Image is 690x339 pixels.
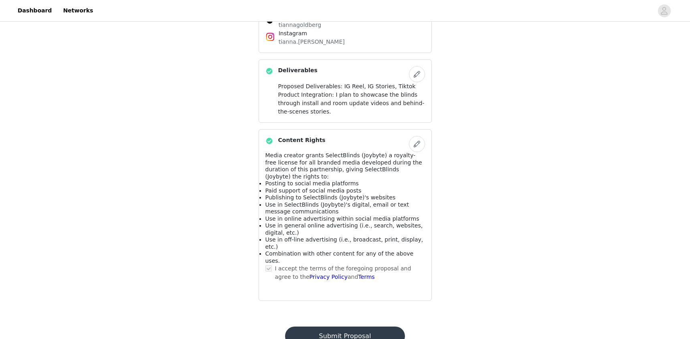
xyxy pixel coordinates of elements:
h4: Content Rights [278,136,326,144]
a: Networks [58,2,98,20]
h4: Instagram [279,29,412,38]
a: Terms [358,274,374,280]
img: Instagram Icon [265,32,275,42]
p: tiannagoldberg [279,21,412,29]
span: Proposed Deliverables: IG Reel, IG Stories, Tiktok [278,83,416,89]
div: Content Rights [259,129,432,301]
span: Use in off-line advertising (i.e., broadcast, print, display, etc.) [265,236,423,250]
span: Use in SelectBlinds (Joybyte)'s digital, email or text message communications [265,201,409,215]
span: Posting to social media platforms [265,180,359,187]
a: Dashboard [13,2,57,20]
a: Privacy Policy [310,274,348,280]
span: Media creator grants SelectBlinds (Joybyte) a royalty-free license for all branded media develope... [265,152,422,180]
span: Use in general online advertising (i.e., search, websites, digital, etc.) [265,222,423,236]
span: Product Integration: I plan to showcase the blinds through install and room update videos and beh... [278,91,425,115]
div: Deliverables [259,59,432,123]
span: Publishing to SelectBlinds (Joybyte)'s websites [265,194,396,201]
span: Combination with other content for any of the above uses. [265,250,414,264]
div: avatar [660,4,668,17]
h4: Deliverables [278,66,318,75]
p: tianna.[PERSON_NAME] [279,38,412,46]
span: Paid support of social media posts [265,187,362,194]
span: Use in online advertising within social media platforms [265,215,419,222]
p: I accept the terms of the foregoing proposal and agree to the and [275,264,425,281]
